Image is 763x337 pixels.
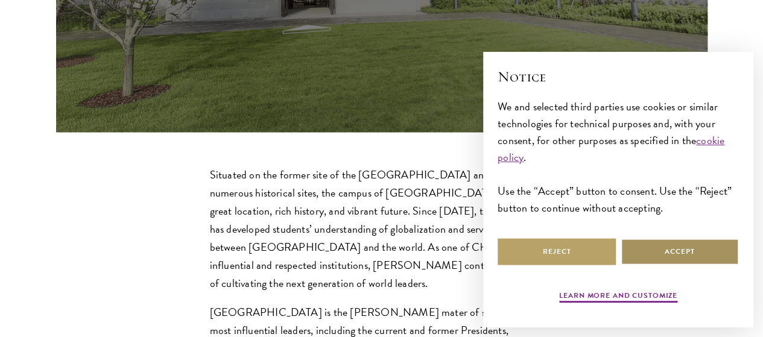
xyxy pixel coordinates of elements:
button: Learn more and customize [559,290,677,304]
p: Situated on the former site of the [GEOGRAPHIC_DATA] and near numerous historical sites, the camp... [210,165,554,292]
button: Accept [621,238,739,265]
div: We and selected third parties use cookies or similar technologies for technical purposes and, wit... [498,98,739,217]
a: cookie policy [498,132,724,165]
h2: Notice [498,66,739,87]
button: Reject [498,238,616,265]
